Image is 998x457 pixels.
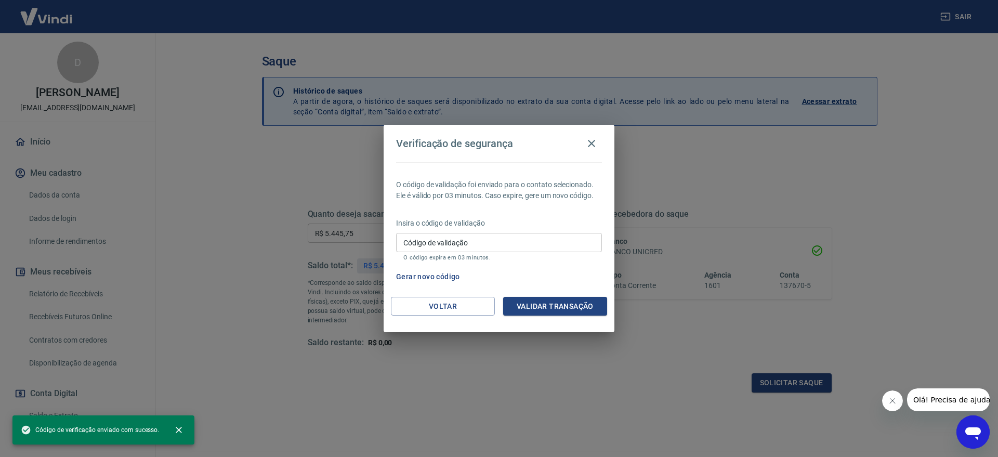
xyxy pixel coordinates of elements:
h4: Verificação de segurança [396,137,513,150]
p: Insira o código de validação [396,218,602,229]
button: close [167,419,190,441]
button: Validar transação [503,297,607,316]
p: O código de validação foi enviado para o contato selecionado. Ele é válido por 03 minutos. Caso e... [396,179,602,201]
iframe: Fechar mensagem [882,390,903,411]
button: Gerar novo código [392,267,464,286]
span: Olá! Precisa de ajuda? [6,7,87,16]
iframe: Mensagem da empresa [907,388,990,411]
p: O código expira em 03 minutos. [403,254,595,261]
button: Voltar [391,297,495,316]
iframe: Botão para abrir a janela de mensagens [956,415,990,449]
span: Código de verificação enviado com sucesso. [21,425,159,435]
